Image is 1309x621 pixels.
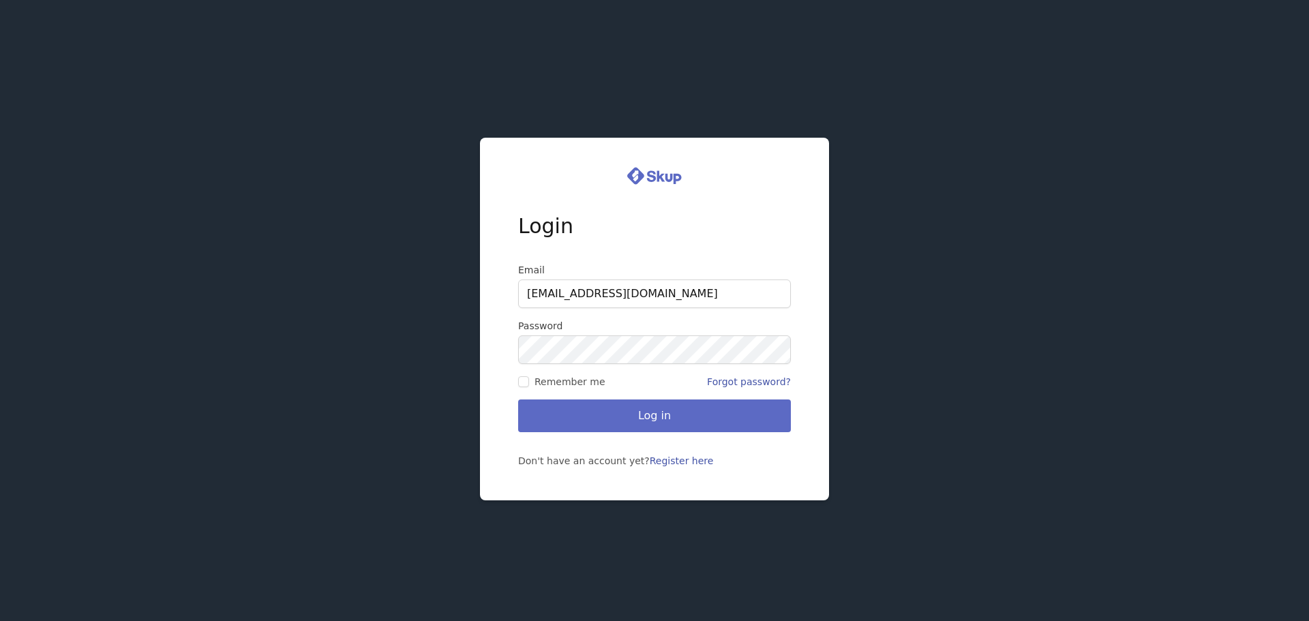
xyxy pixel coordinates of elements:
span: Remember me [535,375,605,389]
button: Log in [518,399,791,432]
label: Email [518,263,791,277]
a: Register here [650,455,714,466]
img: logo.svg [627,165,682,187]
h1: Login [518,214,791,263]
a: Forgot password? [707,376,791,387]
div: Don't have an account yet? [518,454,791,468]
input: Enter your email [518,279,791,308]
input: Remember me [518,376,529,387]
label: Password [518,319,791,333]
